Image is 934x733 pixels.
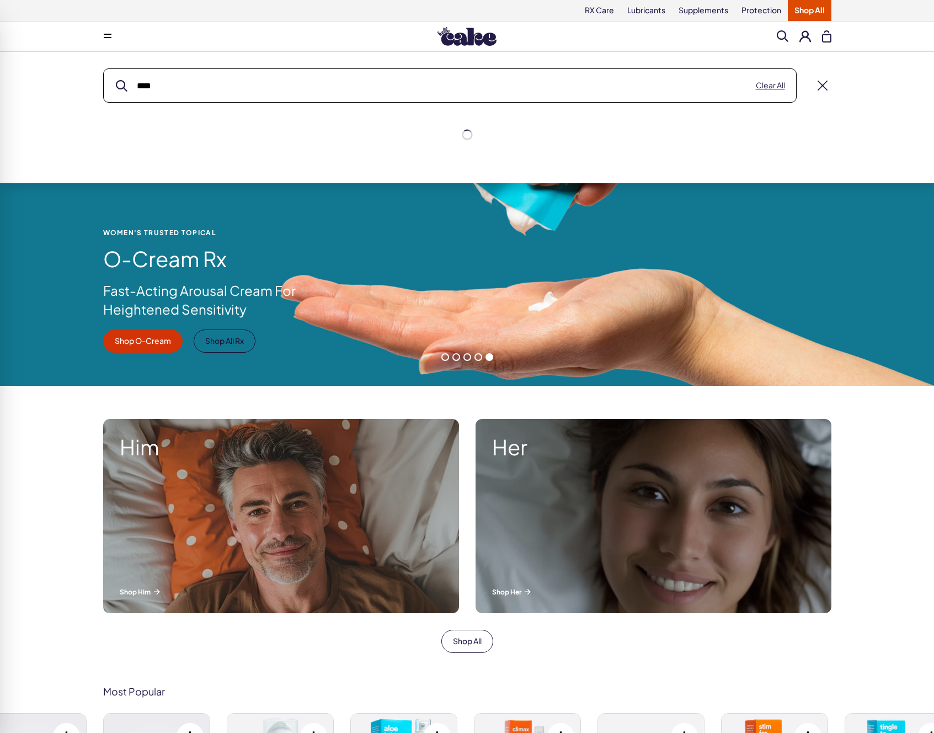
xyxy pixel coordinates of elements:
[492,587,815,597] p: Shop Her
[492,435,815,459] strong: Her
[103,247,314,270] h1: O-Cream Rx
[467,411,840,622] a: A woman smiling while lying in bed. Her Shop Her
[103,229,314,236] span: WOMEN'S TRUSTED TOPICAL
[103,330,183,353] a: Shop O-Cream
[441,630,493,653] a: Shop All
[437,27,497,46] img: Hello Cake
[103,281,314,318] p: Fast-Acting Arousal Cream For Heightened Sensitivity
[120,435,442,459] strong: Him
[95,411,467,622] a: A man smiling while lying in bed. Him Shop Him
[194,330,255,353] a: Shop All Rx
[756,80,785,91] button: Clear All
[120,587,442,597] p: Shop Him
